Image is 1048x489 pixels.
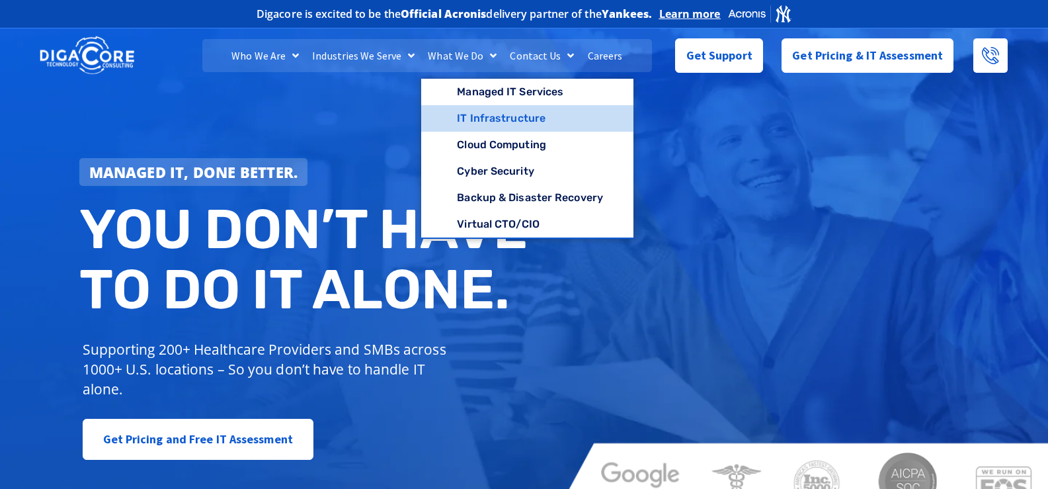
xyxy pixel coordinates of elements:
img: DigaCore Technology Consulting [40,35,134,76]
strong: Managed IT, done better. [89,162,298,182]
a: Backup & Disaster Recovery [421,185,633,211]
a: Learn more [659,7,721,21]
nav: Menu [202,39,652,72]
h2: You don’t have to do IT alone. [79,199,534,320]
span: Get Pricing and Free IT Assessment [103,426,293,453]
img: Acronis [727,4,792,23]
a: Industries We Serve [305,39,421,72]
a: Contact Us [503,39,581,72]
span: Get Support [686,42,752,69]
b: Official Acronis [401,7,487,21]
a: Cloud Computing [421,132,633,158]
b: Yankees. [602,7,653,21]
a: Virtual CTO/CIO [421,211,633,238]
a: Managed IT, done better. [79,158,308,186]
a: What We Do [421,39,503,72]
a: Careers [581,39,629,72]
a: Who We Are [225,39,305,72]
span: Get Pricing & IT Assessment [792,42,943,69]
ul: What We Do [421,79,633,239]
a: IT Infrastructure [421,105,633,132]
a: Get Pricing & IT Assessment [782,38,953,73]
a: Managed IT Services [421,79,633,105]
a: Cyber Security [421,158,633,185]
a: Get Pricing and Free IT Assessment [83,419,313,460]
p: Supporting 200+ Healthcare Providers and SMBs across 1000+ U.S. locations – So you don’t have to ... [83,339,452,399]
a: Get Support [675,38,763,73]
h2: Digacore is excited to be the delivery partner of the [257,9,653,19]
